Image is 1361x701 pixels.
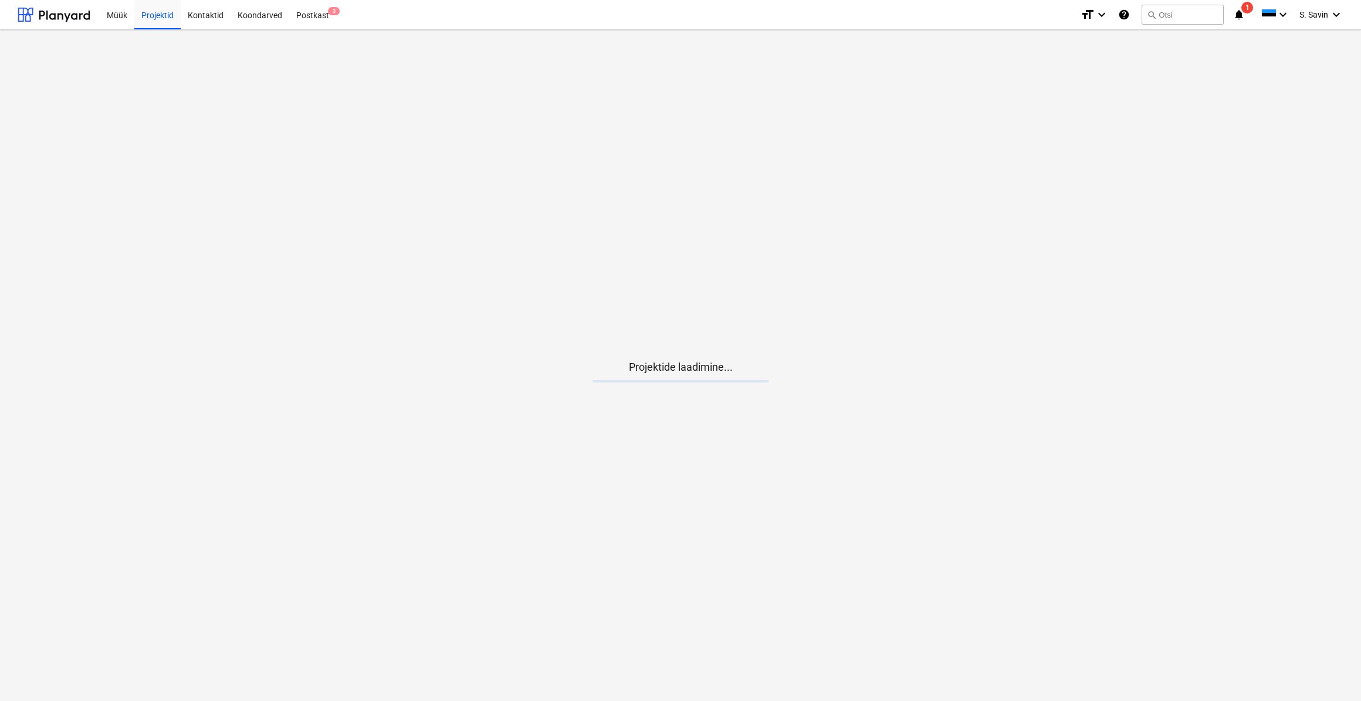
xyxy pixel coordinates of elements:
[1329,8,1343,22] i: keyboard_arrow_down
[1233,8,1245,22] i: notifications
[1276,8,1290,22] i: keyboard_arrow_down
[1142,5,1224,25] button: Otsi
[1118,8,1130,22] i: Abikeskus
[328,7,340,15] span: 3
[1241,2,1253,13] span: 1
[1299,10,1328,19] span: S. Savin
[1095,8,1109,22] i: keyboard_arrow_down
[1081,8,1095,22] i: format_size
[1147,10,1156,19] span: search
[593,360,768,374] p: Projektide laadimine...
